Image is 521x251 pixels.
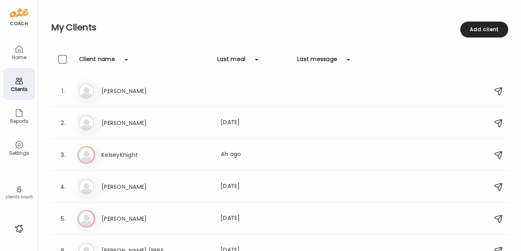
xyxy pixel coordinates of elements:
div: Clients [5,87,34,92]
h3: [PERSON_NAME] [101,214,172,223]
div: 4h ago [221,150,291,160]
div: 6 [3,185,35,194]
div: coach [10,20,28,27]
div: 2. [58,118,68,128]
h3: KelseyKnight [101,150,172,160]
h3: [PERSON_NAME] [101,86,172,96]
div: [DATE] [221,182,291,192]
h3: [PERSON_NAME] [101,182,172,192]
div: Add client [460,22,508,38]
div: 4. [58,182,68,192]
img: ate [10,6,29,19]
div: [DATE] [221,118,291,128]
div: Last message [297,55,337,68]
div: Home [5,55,34,60]
div: clients count [3,194,35,200]
div: 3. [58,150,68,160]
div: Last meal [217,55,245,68]
h3: [PERSON_NAME] [101,118,172,128]
div: Client name [79,55,115,68]
h2: My Clients [51,22,508,34]
div: 5. [58,214,68,223]
div: Reports [5,119,34,124]
div: 1. [58,86,68,96]
div: [DATE] [221,214,291,223]
div: Settings [5,150,34,156]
